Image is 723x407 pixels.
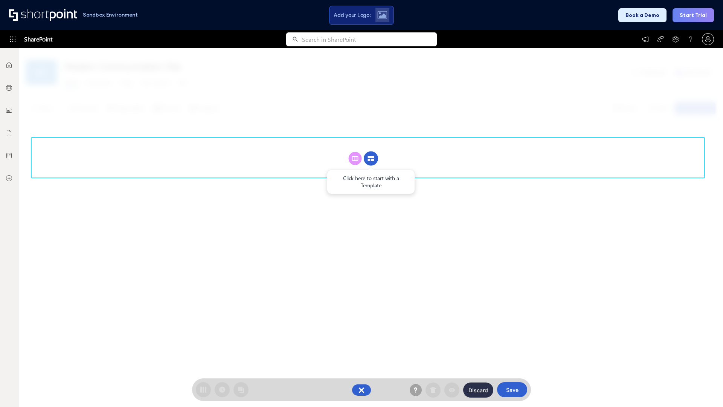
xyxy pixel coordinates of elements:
[618,8,667,22] button: Book a Demo
[334,12,371,18] span: Add your Logo:
[24,30,52,48] span: SharePoint
[463,383,493,398] button: Discard
[497,382,527,397] button: Save
[83,13,138,17] h1: Sandbox Environment
[377,11,387,19] img: Upload logo
[685,371,723,407] iframe: Chat Widget
[302,32,437,46] input: Search in SharePoint
[673,8,714,22] button: Start Trial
